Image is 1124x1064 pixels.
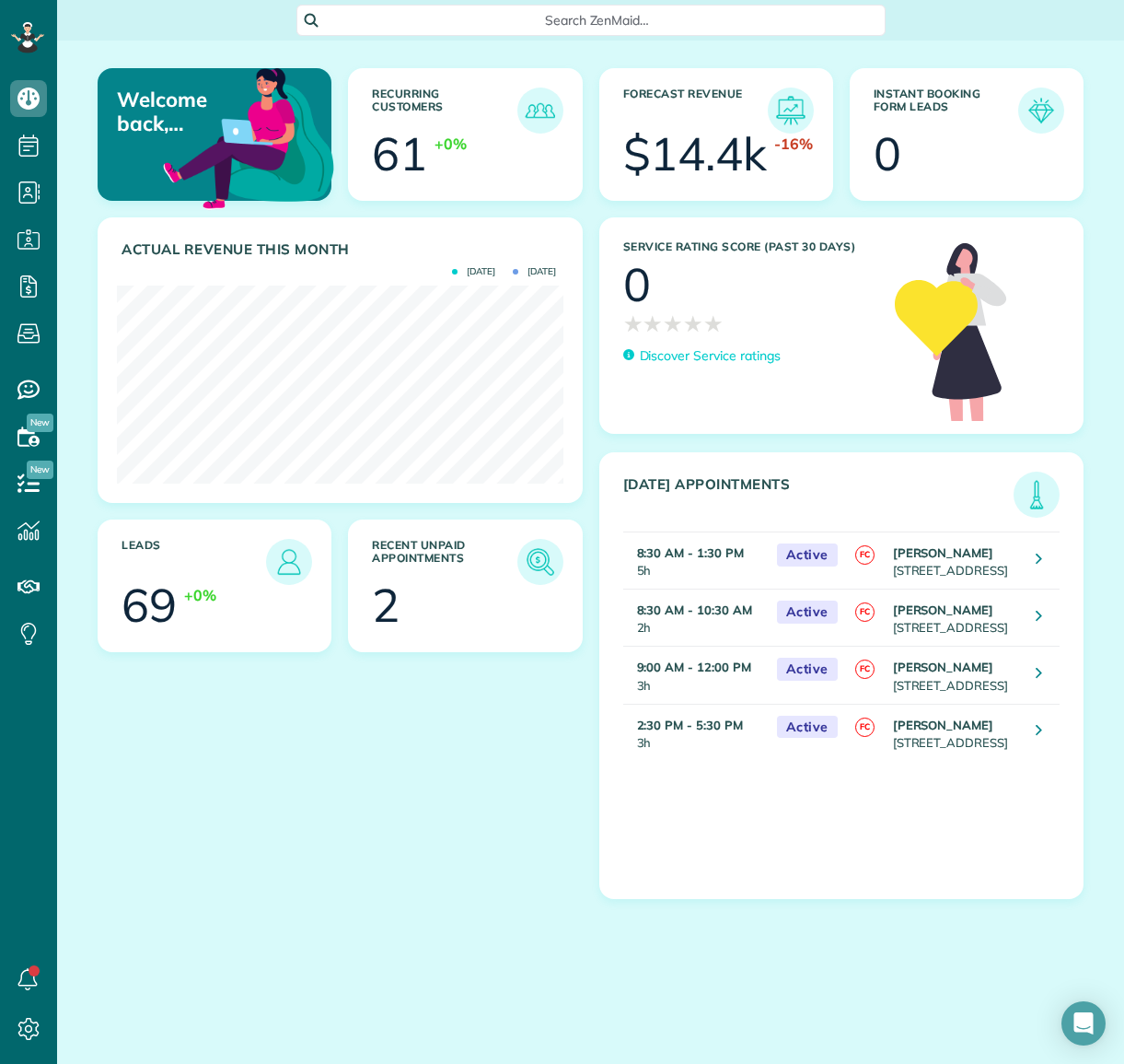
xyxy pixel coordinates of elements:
[184,585,216,606] div: +0%
[117,88,254,136] p: Welcome back, [PERSON_NAME] AND [PERSON_NAME]!
[893,545,994,560] strong: [PERSON_NAME]
[372,582,400,628] div: 2
[888,532,1023,590] td: [STREET_ADDRESS]
[522,544,559,580] img: icon_unpaid_appointments-47b8ce3997adf2238b356f14209ab4cced10bd1f174958f3ca8f1d0dd7fffeee.png
[774,134,813,155] div: -16%
[513,267,556,276] span: [DATE]
[640,346,781,366] p: Discover Service ratings
[623,346,781,366] a: Discover Service ratings
[777,658,838,681] span: Active
[777,716,838,739] span: Active
[623,131,768,177] div: $14.4k
[1023,92,1060,129] img: icon_form_leads-04211a6a04a5b2264e4ee56bc0799ec3eb69b7e499cbb523a139df1d13a81ae0.png
[855,718,875,737] span: FC
[522,92,559,129] img: icon_recurring_customers-cf858462ba22bcd05b5a5880d41d6543d210077de5bb9ebc9590e49fd87d84ed.png
[623,88,768,134] h3: Forecast Revenue
[772,92,809,129] img: icon_forecast_revenue-8c13a41c7ed35a8dcfafea3cbb826a0462acb37728057bba2d056411b612bbbe.png
[372,88,516,134] h3: Recurring Customers
[683,308,703,340] span: ★
[855,602,875,622] span: FC
[435,134,467,155] div: +0%
[27,414,53,432] span: New
[888,590,1023,647] td: [STREET_ADDRESS]
[372,131,427,177] div: 61
[874,88,1018,134] h3: Instant Booking Form Leads
[777,544,838,567] span: Active
[623,647,768,704] td: 3h
[637,660,751,674] strong: 9:00 AM - 12:00 PM
[637,545,744,560] strong: 8:30 AM - 1:30 PM
[874,131,901,177] div: 0
[1061,1001,1106,1046] div: Open Intercom Messenger
[893,602,994,617] strong: [PERSON_NAME]
[623,262,651,308] div: 0
[663,308,683,340] span: ★
[893,660,994,674] strong: [PERSON_NAME]
[452,267,495,276] span: [DATE]
[1018,476,1055,513] img: icon_todays_appointments-901f7ab196bb0bea1936b74009e4eb5ffbc2d2711fa7634e0d609ed5ef32b18b.png
[623,704,768,761] td: 3h
[122,582,177,628] div: 69
[855,660,875,679] span: FC
[27,461,53,479] span: New
[623,240,877,253] h3: Service Rating score (past 30 days)
[623,308,643,340] span: ★
[122,539,266,585] h3: Leads
[271,544,307,580] img: icon_leads-1bed01f49abd5b7fead27621c3d59655bb73ed531f8eeb49469d10e621d6b896.png
[893,718,994,732] strong: [PERSON_NAME]
[623,476,1014,518] h3: [DATE] Appointments
[159,47,338,226] img: dashboard_welcome-42a62b7d889689a78055ac9021e634bf52bae3f8056760290aed330b23ab8690.png
[643,308,663,340] span: ★
[637,718,743,732] strong: 2:30 PM - 5:30 PM
[623,532,768,590] td: 5h
[372,539,516,585] h3: Recent unpaid appointments
[888,647,1023,704] td: [STREET_ADDRESS]
[888,704,1023,761] td: [STREET_ADDRESS]
[777,601,838,624] span: Active
[703,308,724,340] span: ★
[623,590,768,647] td: 2h
[855,545,875,565] span: FC
[637,602,752,617] strong: 8:30 AM - 10:30 AM
[122,241,563,258] h3: Actual Revenue this month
